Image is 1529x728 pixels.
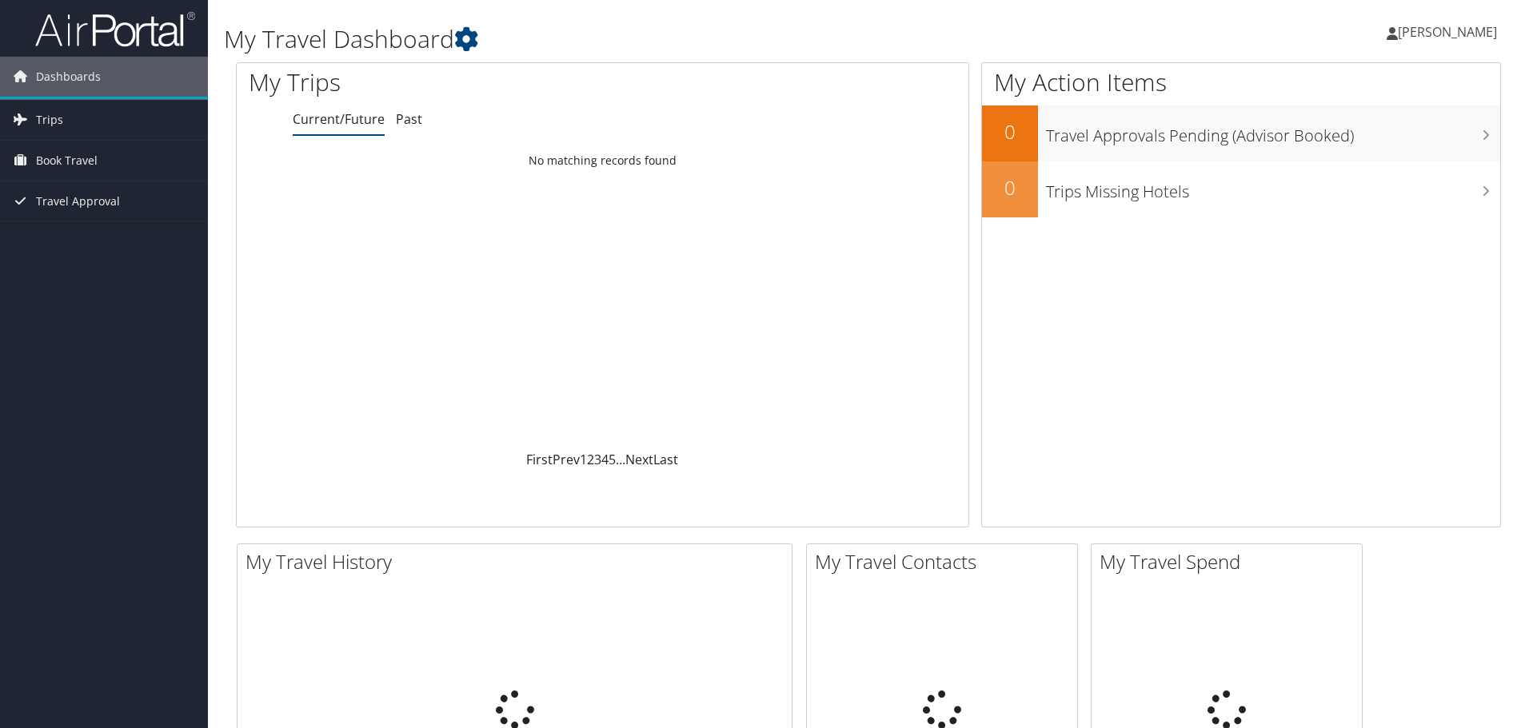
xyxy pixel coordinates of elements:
a: 2 [587,451,594,468]
a: Past [396,110,422,128]
a: 4 [601,451,609,468]
a: First [526,451,553,468]
h1: My Travel Dashboard [224,22,1084,56]
h2: My Travel Contacts [815,548,1077,575]
a: Prev [553,451,580,468]
a: 5 [609,451,616,468]
a: Last [653,451,678,468]
span: Book Travel [36,141,98,181]
img: airportal-logo.png [35,10,195,48]
h2: 0 [982,118,1038,145]
a: 1 [580,451,587,468]
h1: My Trips [249,66,652,99]
h2: My Travel History [246,548,792,575]
span: Trips [36,100,63,140]
h2: My Travel Spend [1100,548,1362,575]
h3: Travel Approvals Pending (Advisor Booked) [1046,117,1500,147]
a: Current/Future [293,110,385,128]
span: Dashboards [36,57,101,97]
h1: My Action Items [982,66,1500,99]
span: Travel Approval [36,181,120,221]
td: No matching records found [237,146,968,175]
a: 0Travel Approvals Pending (Advisor Booked) [982,105,1500,161]
a: [PERSON_NAME] [1387,8,1513,56]
span: [PERSON_NAME] [1398,23,1497,41]
h2: 0 [982,174,1038,201]
a: 3 [594,451,601,468]
a: Next [625,451,653,468]
span: … [616,451,625,468]
h3: Trips Missing Hotels [1046,173,1500,203]
a: 0Trips Missing Hotels [982,161,1500,217]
